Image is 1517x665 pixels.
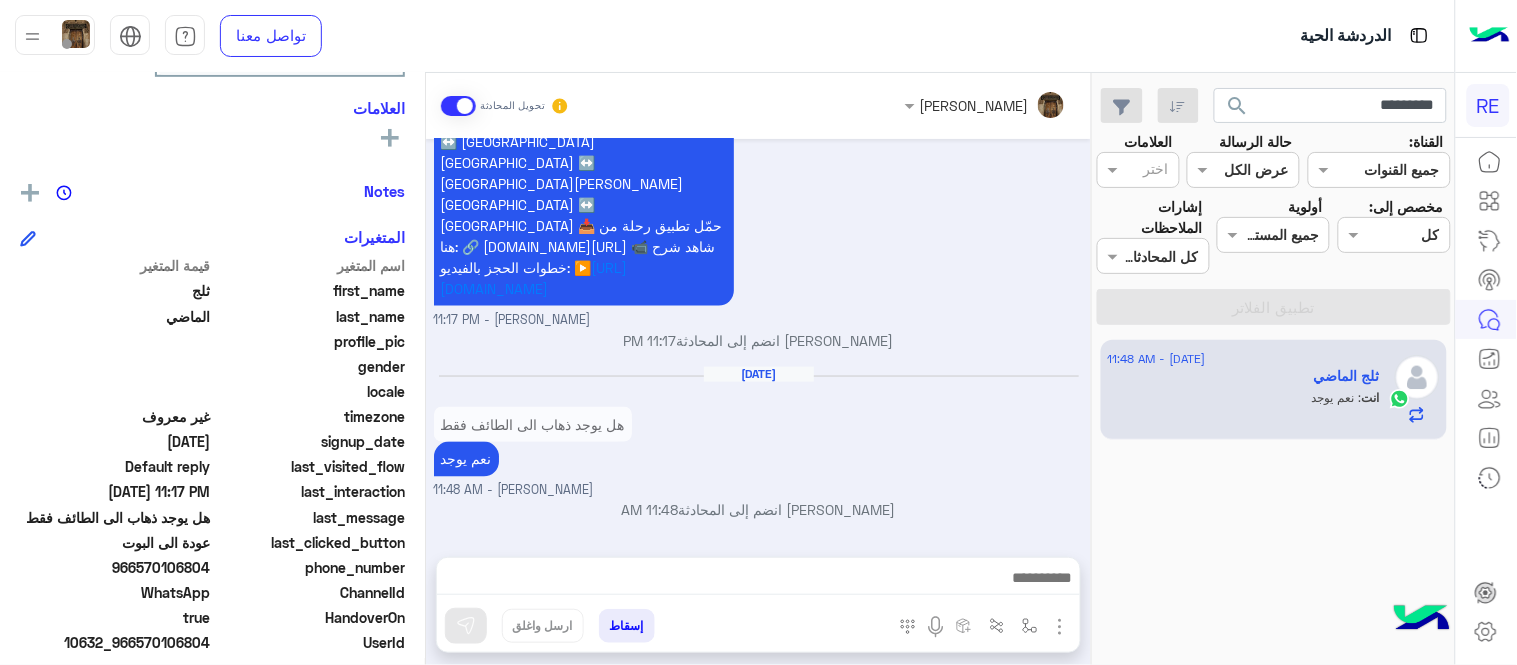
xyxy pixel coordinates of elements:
[215,306,406,327] span: last_name
[502,609,584,643] button: ارسل واغلق
[20,280,211,301] span: ثلج
[62,20,90,48] img: userImage
[20,356,211,377] span: null
[989,618,1005,634] img: Trigger scenario
[215,481,406,502] span: last_interaction
[948,609,981,642] button: create order
[215,255,406,276] span: اسم المتغير
[624,332,677,349] span: 11:17 PM
[215,557,406,578] span: phone_number
[215,607,406,628] span: HandoverOn
[456,616,476,636] img: send message
[1226,94,1250,118] span: search
[480,98,546,114] small: تحويل المحادثة
[924,615,948,639] img: send voice note
[20,99,405,117] h6: العلامات
[1048,615,1072,639] img: send attachment
[434,482,594,501] span: [PERSON_NAME] - 11:48 AM
[20,532,211,553] span: عودة الى البوت
[1387,585,1457,655] img: hulul-logo.png
[215,381,406,402] span: locale
[344,228,405,246] h6: المتغيرات
[20,431,211,452] span: 2025-08-12T20:00:27.237Z
[1214,88,1263,131] button: search
[20,557,211,578] span: 966570106804
[1362,390,1380,405] span: انت
[20,582,211,603] span: 2
[1369,196,1443,217] label: مخصص إلى:
[1144,158,1172,184] div: اختر
[215,632,406,653] span: UserId
[434,311,591,330] span: [PERSON_NAME] - 11:17 PM
[215,456,406,477] span: last_visited_flow
[119,25,142,48] img: tab
[1467,84,1510,127] div: RE
[1395,355,1440,400] img: defaultAdmin.png
[599,609,655,643] button: إسقاط
[220,15,322,57] a: تواصل معنا
[215,356,406,377] span: gender
[1108,350,1206,368] span: [DATE] - 11:48 AM
[434,500,1084,521] p: [PERSON_NAME] انضم إلى المحادثة
[20,255,211,276] span: قيمة المتغير
[215,331,406,352] span: profile_pic
[704,367,814,381] h6: [DATE]
[1014,609,1047,642] button: select flow
[20,406,211,427] span: غير معروف
[1390,389,1410,409] img: WhatsApp
[1301,23,1392,50] p: الدردشة الحية
[1289,196,1323,217] label: أولوية
[174,25,197,48] img: tab
[1407,23,1432,48] img: tab
[20,24,45,49] img: profile
[622,502,679,519] span: 11:48 AM
[956,618,972,634] img: create order
[215,532,406,553] span: last_clicked_button
[20,306,211,327] span: الماضي
[215,507,406,528] span: last_message
[56,185,72,201] img: notes
[20,607,211,628] span: true
[900,619,916,635] img: make a call
[1022,618,1038,634] img: select flow
[215,280,406,301] span: first_name
[215,582,406,603] span: ChannelId
[215,406,406,427] span: timezone
[20,632,211,653] span: 10632_966570106804
[364,182,405,200] h6: Notes
[1097,196,1203,239] label: إشارات الملاحظات
[434,330,1084,351] p: [PERSON_NAME] انضم إلى المحادثة
[20,381,211,402] span: null
[1314,368,1380,385] h5: ثلج الماضي
[441,49,723,276] span: رحلات تشاركية بين المدن بـ19 ريال فقط؟ 😱 مع تطبيق رحلة تقدر تسافر بين: [GEOGRAPHIC_DATA] ↔️ [GEOG...
[1312,390,1362,405] span: نعم يوجد
[434,442,499,477] p: 13/8/2025, 11:48 AM
[20,507,211,528] span: هل يوجد ذهاب الى الطائف فقط
[215,431,406,452] span: signup_date
[165,15,205,57] a: tab
[434,40,734,306] p: 12/8/2025, 11:17 PM
[1470,15,1510,57] img: Logo
[1097,289,1451,325] button: تطبيق الفلاتر
[434,407,632,442] p: 13/8/2025, 11:48 AM
[981,609,1014,642] button: Trigger scenario
[21,184,39,202] img: add
[1409,131,1443,152] label: القناة:
[20,481,211,502] span: 2025-08-12T20:17:27.532Z
[1220,131,1293,152] label: حالة الرسالة
[1124,131,1172,152] label: العلامات
[20,456,211,477] span: Default reply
